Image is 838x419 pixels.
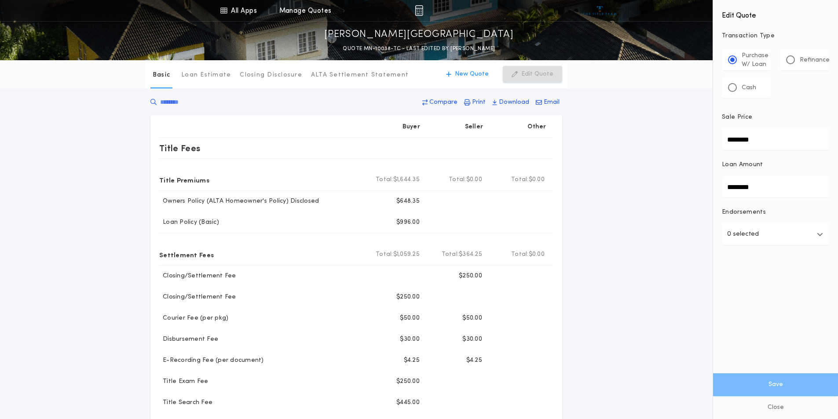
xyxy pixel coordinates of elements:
p: New Quote [455,70,489,79]
input: Sale Price [722,129,829,150]
span: $364.25 [459,250,482,259]
p: Title Fees [159,141,201,155]
p: Loan Estimate [181,71,231,80]
b: Total: [511,250,529,259]
b: Total: [376,250,393,259]
p: Download [499,98,529,107]
p: $50.00 [400,314,420,323]
span: $0.00 [529,250,545,259]
p: $648.35 [396,197,420,206]
p: Email [544,98,560,107]
p: Sale Price [722,113,752,122]
p: Closing Disclosure [240,71,302,80]
p: Courier Fee (per pkg) [159,314,228,323]
span: $1,644.35 [393,175,420,184]
p: Settlement Fees [159,248,214,262]
p: E-Recording Fee (per document) [159,356,264,365]
img: img [415,5,423,16]
p: $250.00 [396,293,420,302]
button: Save [713,373,838,396]
h4: Edit Quote [722,5,829,21]
p: $4.25 [404,356,420,365]
p: QUOTE MN-10038-TC - LAST EDITED BY [PERSON_NAME] [343,44,495,53]
p: $4.25 [466,356,482,365]
p: Refinance [800,56,830,65]
p: $996.00 [396,218,420,227]
p: ALTA Settlement Statement [311,71,409,80]
p: 0 selected [727,229,759,240]
p: $250.00 [396,377,420,386]
span: $1,059.25 [393,250,420,259]
p: Title Exam Fee [159,377,209,386]
p: $50.00 [462,314,482,323]
p: Title Premiums [159,173,209,187]
p: Owners Policy (ALTA Homeowner's Policy) Disclosed [159,197,319,206]
b: Total: [511,175,529,184]
p: Compare [429,98,457,107]
input: Loan Amount [722,176,829,197]
p: Disbursement Fee [159,335,218,344]
button: New Quote [437,66,498,83]
p: $250.00 [459,272,482,281]
p: Purchase W/ Loan [742,51,768,69]
button: Compare [420,95,460,110]
p: $30.00 [462,335,482,344]
p: [PERSON_NAME][GEOGRAPHIC_DATA] [324,28,514,42]
span: $0.00 [466,175,482,184]
button: Print [461,95,488,110]
p: Other [528,123,546,131]
p: Seller [465,123,483,131]
p: Loan Amount [722,160,763,169]
button: Download [490,95,532,110]
p: Basic [153,71,170,80]
p: Closing/Settlement Fee [159,272,236,281]
button: Email [533,95,562,110]
p: Loan Policy (Basic) [159,218,219,227]
p: $445.00 [396,398,420,407]
b: Total: [449,175,466,184]
p: Print [472,98,486,107]
p: Edit Quote [521,70,553,79]
b: Total: [376,175,393,184]
p: Cash [742,84,756,92]
button: 0 selected [722,224,829,245]
p: Buyer [403,123,420,131]
b: Total: [442,250,459,259]
p: $30.00 [400,335,420,344]
p: Transaction Type [722,32,829,40]
p: Closing/Settlement Fee [159,293,236,302]
img: vs-icon [583,6,616,15]
p: Endorsements [722,208,829,217]
button: Edit Quote [503,66,562,83]
span: $0.00 [529,175,545,184]
p: Title Search Fee [159,398,212,407]
button: Close [713,396,838,419]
